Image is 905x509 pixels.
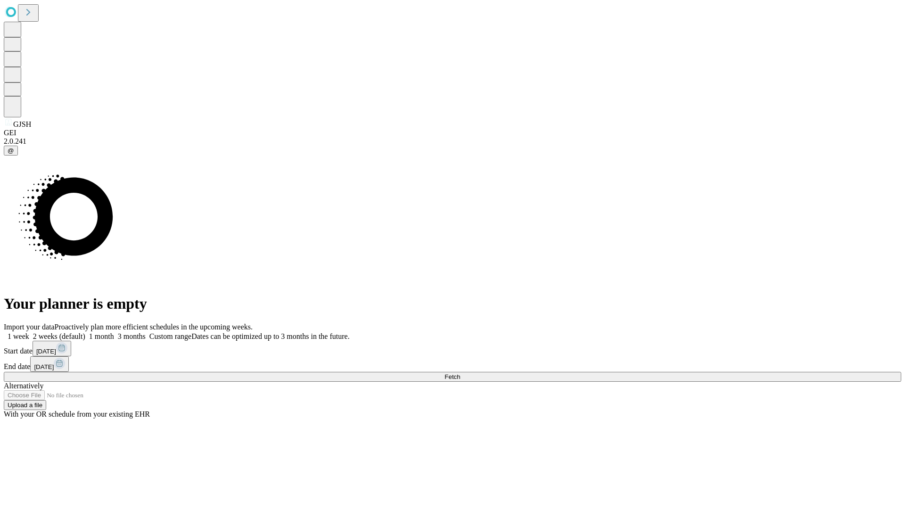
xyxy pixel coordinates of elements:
div: End date [4,356,901,372]
span: 2 weeks (default) [33,332,85,340]
h1: Your planner is empty [4,295,901,312]
button: [DATE] [30,356,69,372]
span: @ [8,147,14,154]
span: Import your data [4,323,55,331]
button: Upload a file [4,400,46,410]
button: @ [4,146,18,156]
span: [DATE] [36,348,56,355]
button: [DATE] [33,341,71,356]
span: Custom range [149,332,191,340]
span: [DATE] [34,363,54,370]
button: Fetch [4,372,901,382]
span: Alternatively [4,382,43,390]
span: Proactively plan more efficient schedules in the upcoming weeks. [55,323,253,331]
span: 3 months [118,332,146,340]
div: GEI [4,129,901,137]
div: Start date [4,341,901,356]
span: Dates can be optimized up to 3 months in the future. [191,332,349,340]
span: With your OR schedule from your existing EHR [4,410,150,418]
span: 1 week [8,332,29,340]
div: 2.0.241 [4,137,901,146]
span: Fetch [444,373,460,380]
span: 1 month [89,332,114,340]
span: GJSH [13,120,31,128]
